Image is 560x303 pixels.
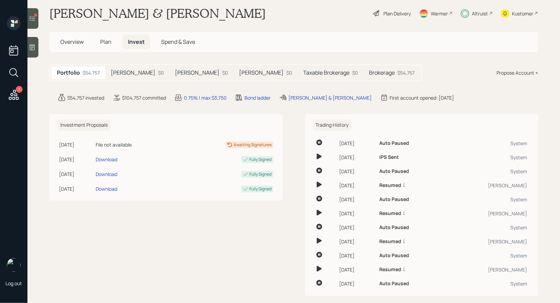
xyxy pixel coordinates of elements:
div: Awaiting Signatures [234,142,272,148]
h6: Resumed [379,211,401,216]
div: Download [96,171,117,178]
span: Invest [128,38,145,46]
img: treva-nostdahl-headshot.png [7,258,21,272]
div: [DATE] [339,210,374,217]
div: $104,757 committed [122,94,166,101]
span: Plan [100,38,111,46]
div: First account opened: [DATE] [390,94,454,101]
div: [DATE] [339,154,374,161]
div: Fully Signed [250,156,272,163]
div: System [447,196,527,203]
div: [PERSON_NAME] [447,266,527,273]
h5: Portfolio [57,70,80,76]
div: [DATE] [339,224,374,231]
div: $0 [158,69,164,76]
div: Warmer [431,10,448,17]
h6: Auto Paused [379,197,409,202]
div: System [447,252,527,259]
h6: Auto Paused [379,168,409,174]
h5: [PERSON_NAME] [111,70,155,76]
div: $54,757 invested [67,94,104,101]
span: Spend & Save [161,38,195,46]
div: [PERSON_NAME] & [PERSON_NAME] [288,94,372,101]
div: $0 [352,69,358,76]
div: [DATE] [59,156,93,163]
div: [DATE] [339,182,374,189]
div: [DATE] [59,171,93,178]
h6: Investment Proposals [58,119,110,131]
div: [DATE] [59,141,93,148]
div: Fully Signed [250,171,272,177]
div: [PERSON_NAME] [447,238,527,245]
h6: Resumed [379,267,401,273]
div: System [447,154,527,161]
h6: Auto Paused [379,253,409,258]
div: $0 [222,69,228,76]
div: [DATE] [339,238,374,245]
div: [DATE] [339,196,374,203]
h6: Resumed [379,239,401,244]
div: Plan Delivery [383,10,411,17]
h6: Auto Paused [379,225,409,230]
h6: Auto Paused [379,140,409,146]
div: $54,757 [83,69,100,76]
div: 0.75% | max $3,750 [184,94,227,101]
div: [DATE] [339,168,374,175]
div: [DATE] [339,252,374,259]
div: System [447,140,527,147]
div: File not available [96,141,171,148]
div: [DATE] [339,140,374,147]
div: [DATE] [339,280,374,287]
div: Bond ladder [245,94,271,101]
div: System [447,168,527,175]
span: Overview [60,38,84,46]
div: Download [96,156,117,163]
div: [PERSON_NAME] [447,210,527,217]
div: [DATE] [339,266,374,273]
h6: Resumed [379,182,401,188]
div: Altruist [472,10,488,17]
div: Fully Signed [250,186,272,192]
div: Download [96,185,117,192]
div: $0 [286,69,292,76]
h5: Taxable Brokerage [303,70,349,76]
h6: Trading History [313,119,352,131]
div: 7 [16,86,23,93]
h6: Auto Paused [379,281,409,287]
h6: IPS Sent [379,154,399,160]
h1: [PERSON_NAME] & [PERSON_NAME] [49,6,266,21]
div: System [447,224,527,231]
div: $54,757 [397,69,415,76]
div: System [447,280,527,287]
h5: [PERSON_NAME] [239,70,284,76]
div: [PERSON_NAME] [447,182,527,189]
h5: Brokerage [369,70,395,76]
div: Log out [5,280,22,287]
div: Kustomer [512,10,533,17]
div: [DATE] [59,185,93,192]
h5: [PERSON_NAME] [175,70,219,76]
div: Propose Account + [497,69,538,76]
